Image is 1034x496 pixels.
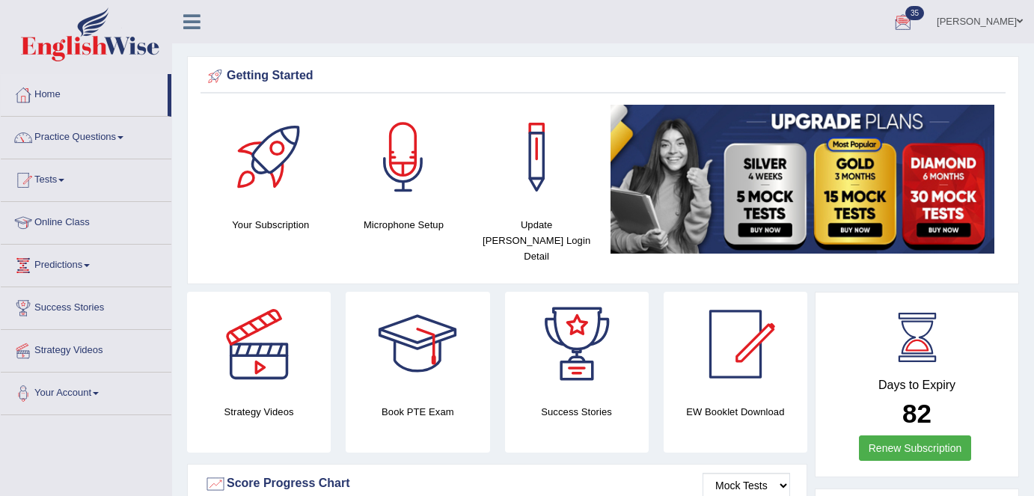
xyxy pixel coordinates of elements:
[477,217,596,264] h4: Update [PERSON_NAME] Login Detail
[505,404,649,420] h4: Success Stories
[902,399,931,428] b: 82
[859,435,972,461] a: Renew Subscription
[187,404,331,420] h4: Strategy Videos
[1,74,168,111] a: Home
[905,6,924,20] span: 35
[1,373,171,410] a: Your Account
[611,105,994,254] img: small5.jpg
[1,287,171,325] a: Success Stories
[1,159,171,197] a: Tests
[1,202,171,239] a: Online Class
[346,404,489,420] h4: Book PTE Exam
[212,217,330,233] h4: Your Subscription
[1,117,171,154] a: Practice Questions
[204,473,790,495] div: Score Progress Chart
[832,379,1002,392] h4: Days to Expiry
[664,404,807,420] h4: EW Booklet Download
[1,245,171,282] a: Predictions
[1,330,171,367] a: Strategy Videos
[204,65,1002,88] div: Getting Started
[345,217,463,233] h4: Microphone Setup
